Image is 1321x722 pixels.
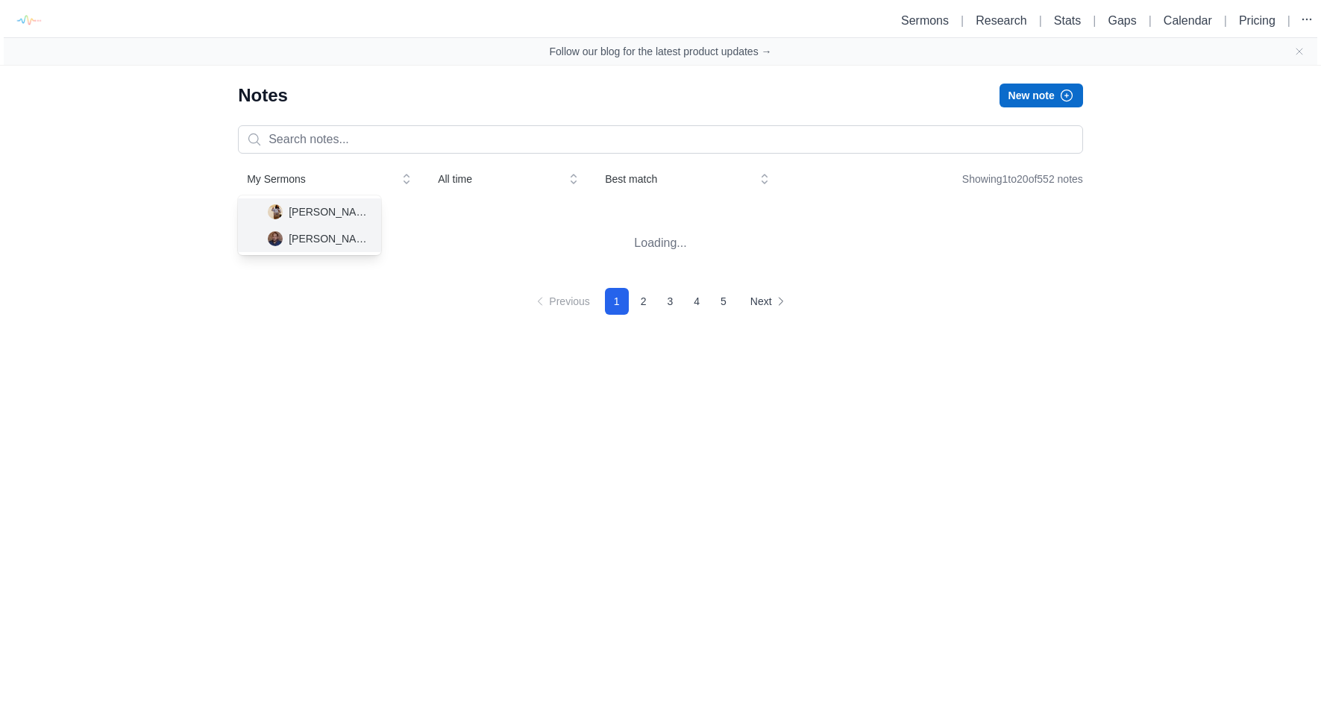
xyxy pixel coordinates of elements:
[238,166,420,192] button: My Sermons
[289,204,369,219] span: [PERSON_NAME] [PERSON_NAME]
[247,172,390,186] span: My Sermons
[632,288,656,315] button: 2
[741,288,796,315] button: Next
[268,204,283,219] img: avatar
[605,288,629,315] button: 1
[238,195,381,255] div: My Sermons
[685,288,709,315] button: 4
[268,231,283,246] img: avatar
[1246,647,1303,704] iframe: Drift Widget Chat Controller
[525,288,598,315] button: Previous
[658,288,682,315] button: 3
[289,231,369,246] span: [PERSON_NAME] [PERSON_NAME]
[712,288,735,315] button: 5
